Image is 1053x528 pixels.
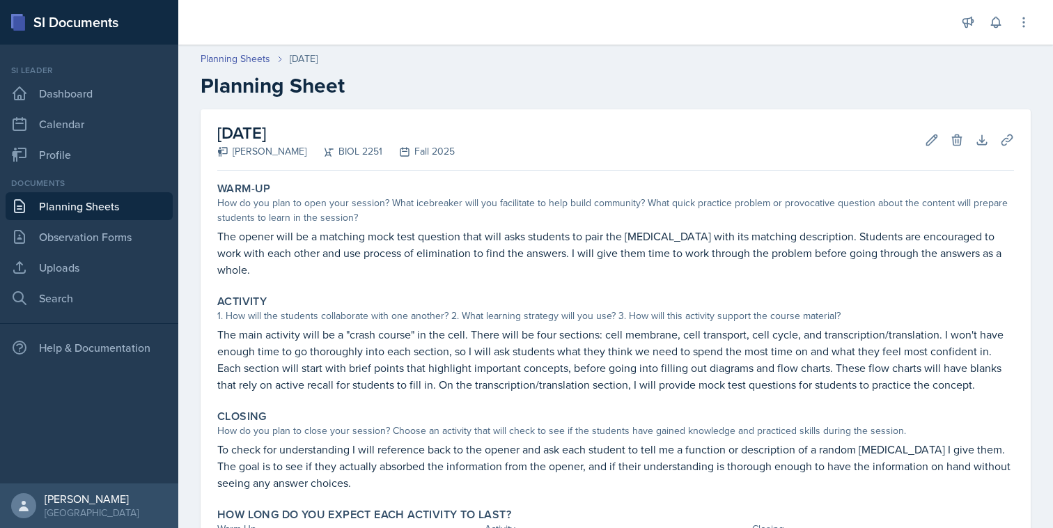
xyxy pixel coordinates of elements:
[382,144,455,159] div: Fall 2025
[6,79,173,107] a: Dashboard
[6,223,173,251] a: Observation Forms
[45,506,139,520] div: [GEOGRAPHIC_DATA]
[6,141,173,169] a: Profile
[6,254,173,281] a: Uploads
[217,182,271,196] label: Warm-Up
[6,177,173,189] div: Documents
[6,110,173,138] a: Calendar
[306,144,382,159] div: BIOL 2251
[217,326,1014,393] p: The main activity will be a "crash course" in the cell. There will be four sections: cell membran...
[201,52,270,66] a: Planning Sheets
[217,309,1014,323] div: 1. How will the students collaborate with one another? 2. What learning strategy will you use? 3....
[45,492,139,506] div: [PERSON_NAME]
[6,284,173,312] a: Search
[6,192,173,220] a: Planning Sheets
[290,52,318,66] div: [DATE]
[217,228,1014,278] p: The opener will be a matching mock test question that will asks students to pair the [MEDICAL_DAT...
[217,144,306,159] div: [PERSON_NAME]
[217,410,267,424] label: Closing
[217,424,1014,438] div: How do you plan to close your session? Choose an activity that will check to see if the students ...
[217,121,455,146] h2: [DATE]
[217,441,1014,491] p: To check for understanding I will reference back to the opener and ask each student to tell me a ...
[217,295,267,309] label: Activity
[217,196,1014,225] div: How do you plan to open your session? What icebreaker will you facilitate to help build community...
[201,73,1031,98] h2: Planning Sheet
[6,64,173,77] div: Si leader
[6,334,173,362] div: Help & Documentation
[217,508,511,522] label: How long do you expect each activity to last?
